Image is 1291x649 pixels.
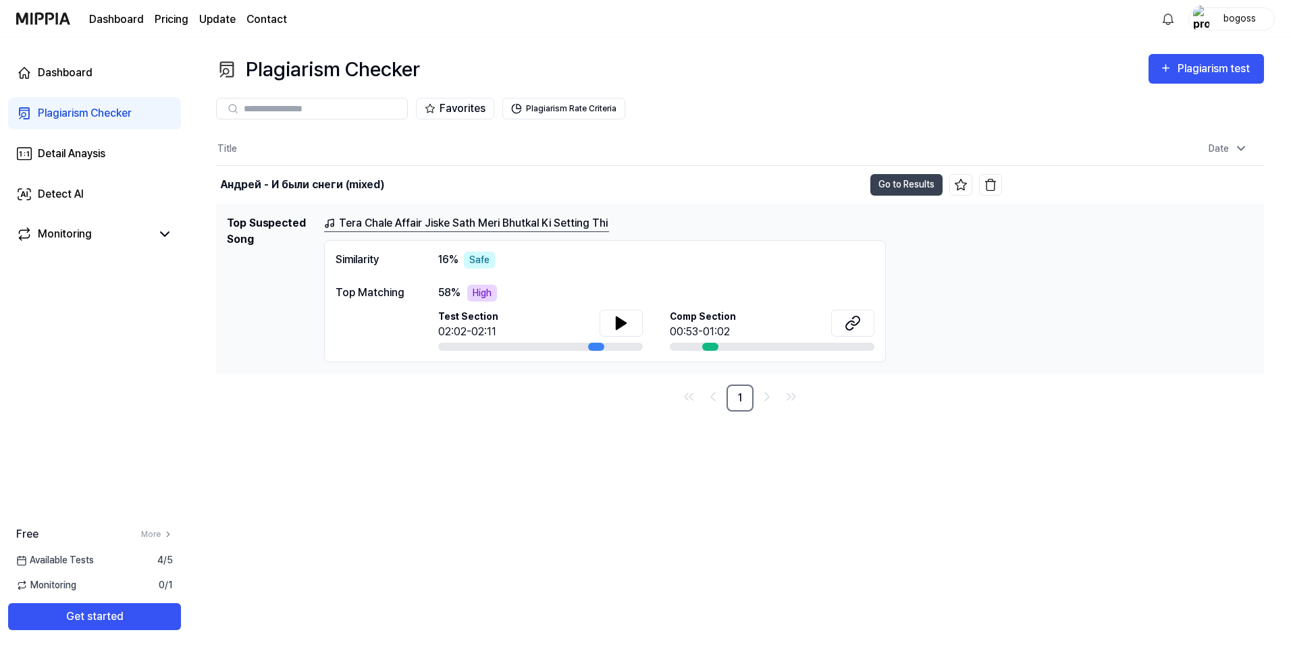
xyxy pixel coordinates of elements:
[336,285,411,301] div: Top Matching
[8,97,181,130] a: Plagiarism Checker
[16,553,94,567] span: Available Tests
[227,215,313,362] h1: Top Suspected Song
[38,65,93,81] div: Dashboard
[502,98,625,119] button: Plagiarism Rate Criteria
[727,385,754,412] a: 1
[1160,11,1176,27] img: 알림
[1213,11,1266,26] div: bogoss
[1002,165,1264,204] td: [DATE] 6:41 PM
[324,215,609,232] a: Tera Chale Affair Jiske Sath Meri Bhutkal Ki Setting Thi
[464,252,495,269] div: Safe
[670,324,736,340] div: 00:53-01:02
[781,386,802,407] a: Go to last page
[438,252,458,268] span: 16 %
[1178,60,1253,78] div: Plagiarism test
[89,11,144,28] a: Dashboard
[1203,138,1253,160] div: Date
[16,526,38,542] span: Free
[159,578,173,592] span: 0 / 1
[199,11,236,28] a: Update
[438,285,460,301] span: 58 %
[438,324,498,340] div: 02:02-02:11
[216,385,1264,412] nav: pagination
[157,553,173,567] span: 4 / 5
[438,310,498,324] span: Test Section
[16,226,151,242] a: Monitoring
[670,310,736,324] span: Comp Section
[38,105,132,121] div: Plagiarism Checker
[8,178,181,210] a: Detect AI
[870,174,943,196] button: Go to Results
[38,226,92,242] div: Monitoring
[1188,7,1275,30] button: profilebogoss
[216,133,1002,165] th: Title
[216,54,420,84] div: Plagiarism Checker
[702,386,724,407] a: Go to previous page
[1193,5,1209,32] img: profile
[246,11,287,28] a: Contact
[8,57,181,89] a: Dashboard
[467,285,497,302] div: High
[220,177,384,193] div: Андрей - И были снеги (mixed)
[8,138,181,170] a: Detail Anaysis
[155,11,188,28] a: Pricing
[141,528,173,540] a: More
[756,386,778,407] a: Go to next page
[38,146,105,162] div: Detail Anaysis
[1149,54,1264,84] button: Plagiarism test
[38,186,84,202] div: Detect AI
[16,578,76,592] span: Monitoring
[416,98,494,119] button: Favorites
[8,603,181,630] button: Get started
[336,252,411,269] div: Similarity
[984,178,997,192] img: delete
[678,386,700,407] a: Go to first page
